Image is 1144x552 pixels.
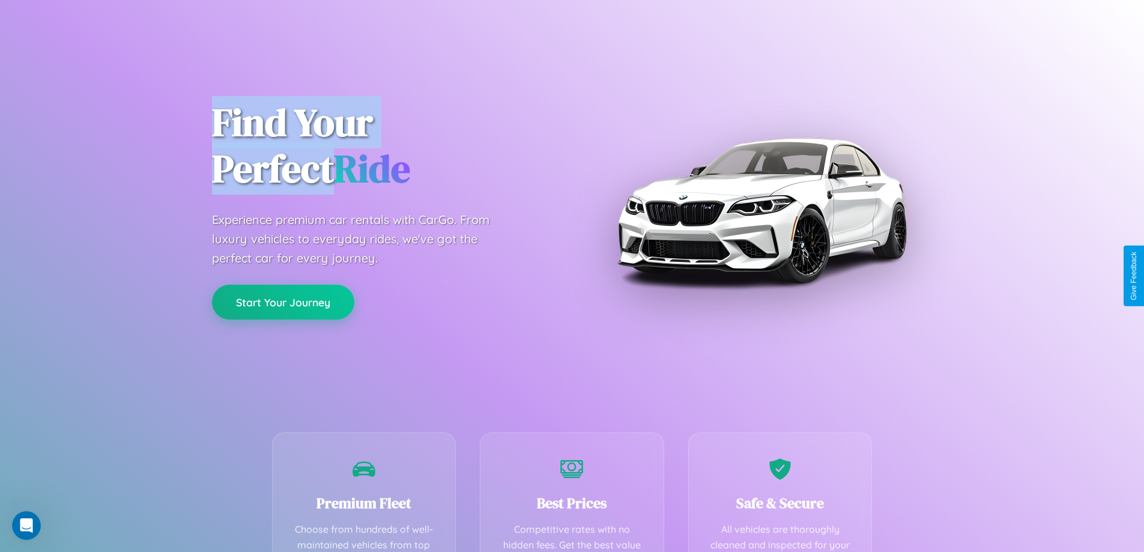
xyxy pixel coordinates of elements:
p: Experience premium car rentals with CarGo. From luxury vehicles to everyday rides, we've got the ... [212,210,512,268]
div: Give Feedback [1130,252,1138,300]
h3: Premium Fleet [291,493,438,513]
h3: Safe & Secure [707,493,854,513]
button: Start Your Journey [212,285,354,320]
iframe: Intercom live chat [12,511,41,540]
h1: Find Your Perfect [212,100,554,192]
img: Premium BMW car rental vehicle [611,60,912,360]
h3: Best Prices [498,493,646,513]
span: Ride [334,142,410,195]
